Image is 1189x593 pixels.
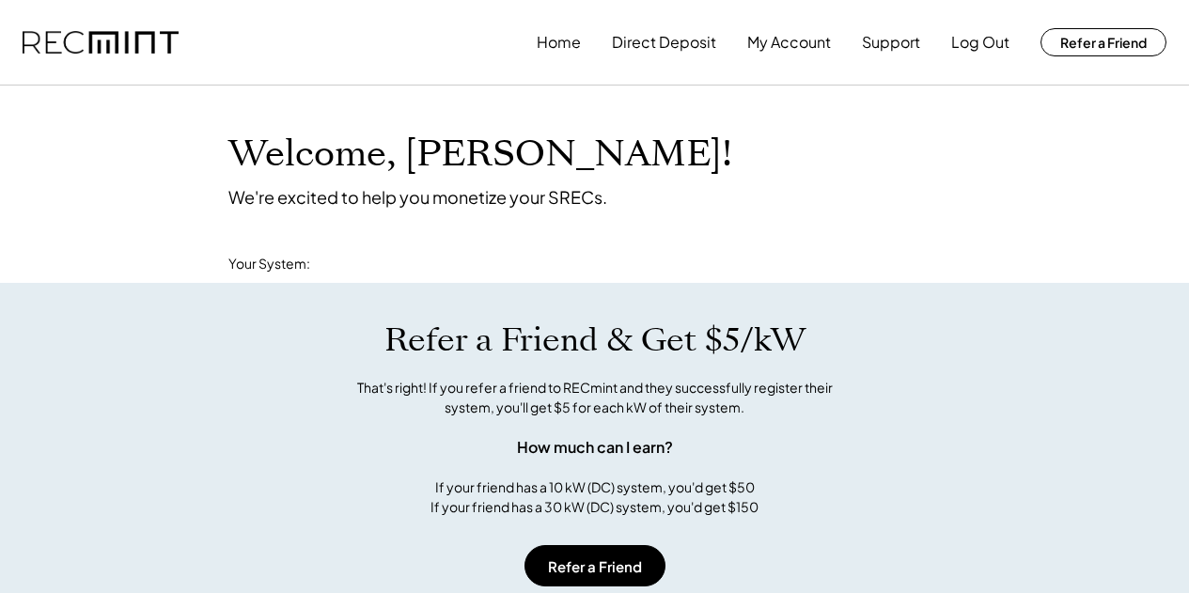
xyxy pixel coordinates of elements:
[228,186,607,208] div: We're excited to help you monetize your SRECs.
[23,31,179,55] img: recmint-logotype%403x.png
[517,436,673,459] div: How much can I earn?
[1040,28,1166,56] button: Refer a Friend
[336,378,853,417] div: That's right! If you refer a friend to RECmint and they successfully register their system, you'l...
[951,23,1009,61] button: Log Out
[524,545,665,586] button: Refer a Friend
[228,255,310,273] div: Your System:
[862,23,920,61] button: Support
[430,477,759,517] div: If your friend has a 10 kW (DC) system, you'd get $50 If your friend has a 30 kW (DC) system, you...
[537,23,581,61] button: Home
[228,133,732,177] h1: Welcome, [PERSON_NAME]!
[747,23,831,61] button: My Account
[384,320,806,360] h1: Refer a Friend & Get $5/kW
[612,23,716,61] button: Direct Deposit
